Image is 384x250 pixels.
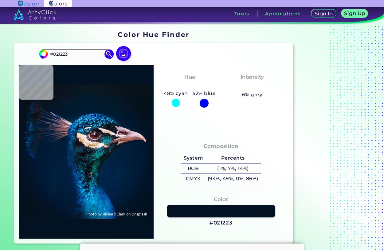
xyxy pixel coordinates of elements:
h5: 6% grey [242,91,262,99]
img: icon search [104,50,114,59]
h5: Sign Up [345,11,364,16]
h4: Hue [184,73,195,81]
h3: Vibrant [239,82,266,90]
img: ArtyClick Design logo [18,1,39,6]
a: Sign Up [343,10,367,18]
h5: (94%, 49%, 0%, 86%) [205,174,261,184]
a: Sign In [312,10,335,18]
h5: Percents [205,153,261,163]
img: icon picture [116,46,131,61]
h5: RGB [181,164,205,174]
img: img_pavlin.jpg [22,68,151,236]
h3: Applications [265,11,301,16]
h5: (1%, 7%, 14%) [205,164,261,174]
h4: Composition [204,142,238,151]
h5: 48% cyan [161,89,190,97]
h3: #021223 [210,219,233,227]
input: type color.. [48,50,105,58]
h3: Cyan-Blue [172,82,207,90]
h5: Sign In [315,11,332,16]
img: logo_artyclick_colors_white.svg [14,9,57,20]
h5: 52% blue [190,89,218,97]
h5: CMYK [181,174,205,184]
h3: Tools [234,11,249,16]
h1: Color Hue Finder [118,30,189,39]
h5: System [181,153,205,163]
h4: Intensity [241,73,264,81]
h4: Color [214,195,228,204]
